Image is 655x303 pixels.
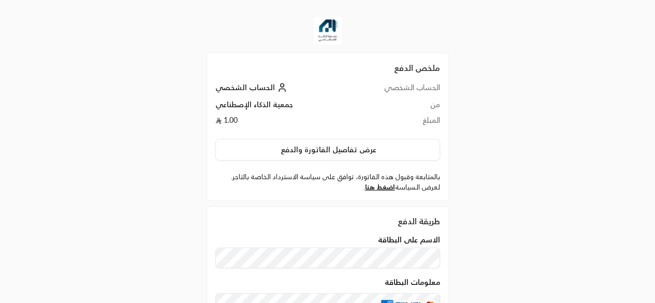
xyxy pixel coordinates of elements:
[215,83,289,92] a: الحساب الشخصي
[215,236,440,268] div: الاسم على البطاقة
[314,17,342,45] img: Company Logo
[215,62,440,74] h2: ملخص الدفع
[346,82,440,99] td: الحساب الشخصي
[215,172,440,192] label: بالمتابعة وقبول هذه الفاتورة، توافق على سياسة الاسترداد الخاصة بالتاجر. لعرض السياسة .
[385,278,440,286] legend: معلومات البطاقة
[346,115,440,131] td: المبلغ
[215,83,275,92] span: الحساب الشخصي
[346,99,440,115] td: من
[215,99,346,115] td: جمعية الذكاء الإصطناعي
[215,215,440,227] div: طريقة الدفع
[365,183,395,191] a: اضغط هنا
[215,115,346,131] td: 1.00
[378,236,440,244] label: الاسم على البطاقة
[215,139,440,161] button: عرض تفاصيل الفاتورة والدفع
